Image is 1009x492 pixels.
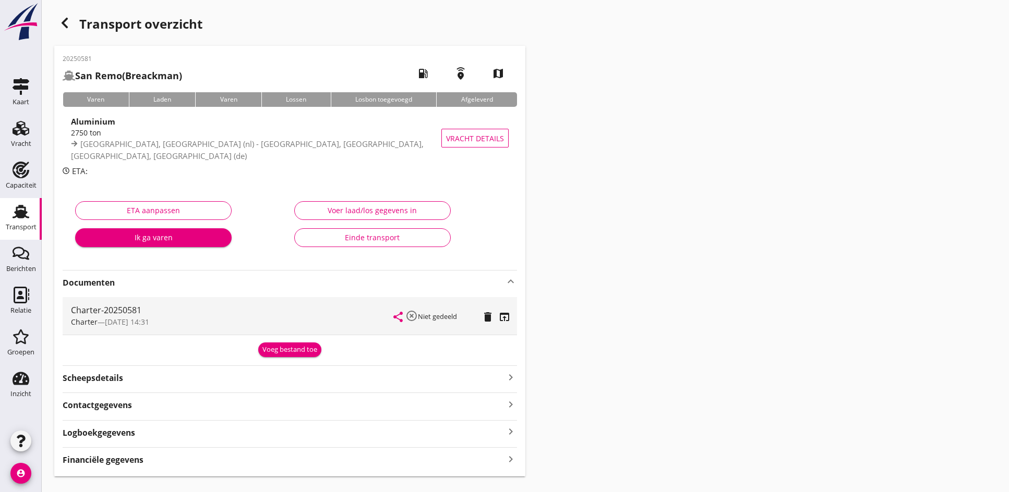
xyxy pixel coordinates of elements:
button: Voeg bestand toe [258,342,321,357]
span: Vracht details [446,133,504,144]
i: delete [482,311,494,323]
div: Afgeleverd [436,92,517,107]
div: Ik ga varen [83,232,223,243]
div: Laden [129,92,196,107]
div: Charter-20250581 [71,304,394,316]
span: Charter [71,317,98,327]
i: keyboard_arrow_right [504,397,517,411]
i: account_circle [10,463,31,484]
div: Varen [195,92,261,107]
div: Voeg bestand toe [262,345,317,355]
a: Aluminium2750 ton[GEOGRAPHIC_DATA], [GEOGRAPHIC_DATA] (nl) - [GEOGRAPHIC_DATA], [GEOGRAPHIC_DATA]... [63,115,517,161]
button: Voer laad/los gegevens in [294,201,451,220]
div: Inzicht [10,390,31,397]
div: — [71,316,394,327]
i: share [392,311,404,323]
button: Ik ga varen [75,228,232,247]
p: 20250581 [63,54,182,64]
div: Varen [63,92,129,107]
div: Einde transport [303,232,442,243]
div: Losbon toegevoegd [331,92,437,107]
div: Transport [6,224,37,230]
i: keyboard_arrow_up [504,275,517,288]
div: Relatie [10,307,31,314]
strong: Contactgegevens [63,399,132,411]
div: Vracht [11,140,31,147]
span: ETA: [72,166,88,176]
i: keyboard_arrow_right [504,425,517,439]
img: logo-small.a267ee39.svg [2,3,40,41]
div: Voer laad/los gegevens in [303,205,442,216]
i: open_in_browser [498,311,511,323]
strong: San Remo [75,69,122,82]
div: Kaart [13,99,29,105]
small: Niet gedeeld [418,312,457,321]
h1: Transport overzicht [54,13,525,46]
i: emergency_share [446,59,475,88]
strong: Scheepsdetails [63,372,123,384]
div: Capaciteit [6,182,37,189]
button: Vracht details [441,129,509,147]
i: local_gas_station [409,59,438,88]
strong: Documenten [63,277,504,289]
strong: Aluminium [71,116,115,127]
strong: Financiële gegevens [63,454,143,466]
span: [DATE] 14:31 [105,317,149,327]
i: highlight_off [405,310,418,322]
div: Lossen [261,92,331,107]
i: keyboard_arrow_right [504,370,517,384]
button: Einde transport [294,228,451,247]
i: keyboard_arrow_right [504,452,517,466]
div: Berichten [6,265,36,272]
button: ETA aanpassen [75,201,232,220]
span: [GEOGRAPHIC_DATA], [GEOGRAPHIC_DATA] (nl) - [GEOGRAPHIC_DATA], [GEOGRAPHIC_DATA], [GEOGRAPHIC_DAT... [71,139,424,161]
div: Groepen [7,349,34,355]
h2: (Breackman) [63,69,182,83]
strong: Logboekgegevens [63,427,135,439]
div: 2750 ton [71,127,460,138]
div: ETA aanpassen [84,205,223,216]
i: map [484,59,513,88]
